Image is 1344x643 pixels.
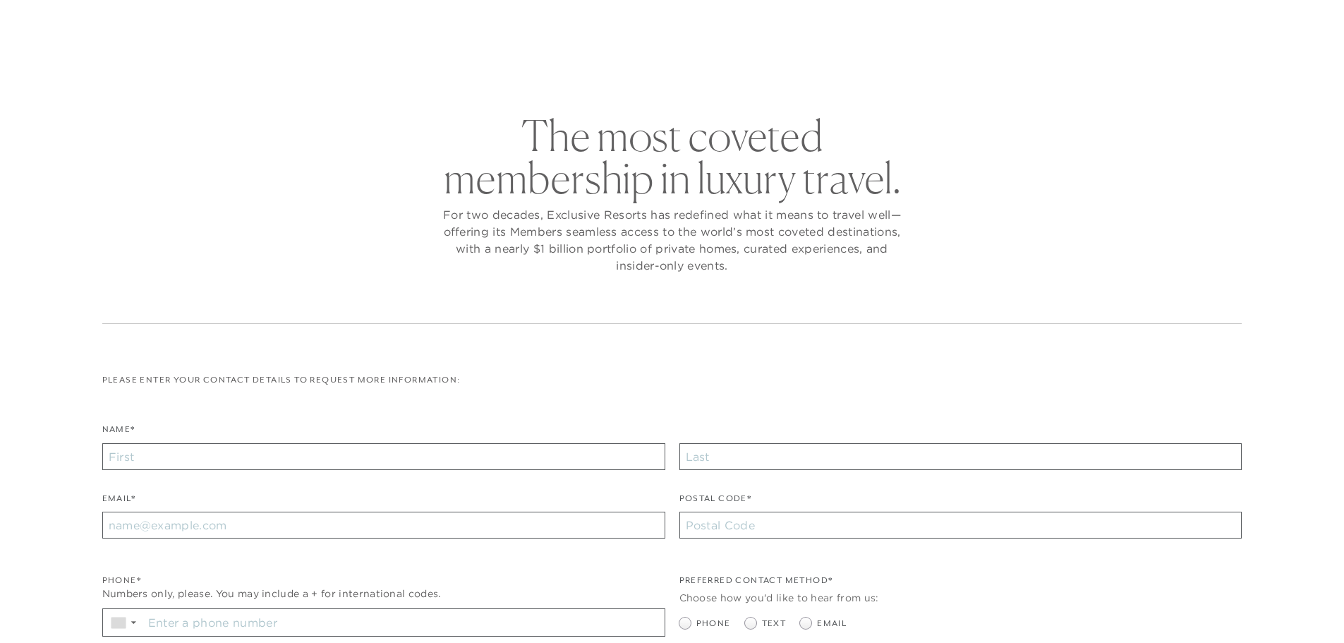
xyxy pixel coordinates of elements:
[102,512,665,539] input: name@example.com
[103,609,143,636] div: Country Code Selector
[679,512,1242,539] input: Postal Code
[817,617,847,630] span: Email
[679,443,1242,470] input: Last
[679,574,833,594] legend: Preferred Contact Method*
[129,618,138,627] span: ▼
[102,574,665,587] div: Phone*
[748,45,834,86] a: Community
[102,492,135,512] label: Email*
[56,16,118,28] a: Get Started
[510,45,618,86] a: The Collection
[102,443,665,470] input: First
[102,423,135,443] label: Name*
[1181,16,1251,28] a: Member Login
[639,45,727,86] a: Membership
[762,617,787,630] span: Text
[102,587,665,601] div: Numbers only, please. You may include a + for international codes.
[679,492,752,512] label: Postal Code*
[679,591,1242,606] div: Choose how you'd like to hear from us:
[440,206,905,274] p: For two decades, Exclusive Resorts has redefined what it means to travel well—offering its Member...
[143,609,665,636] input: Enter a phone number
[440,114,905,199] h2: The most coveted membership in luxury travel.
[102,373,1242,387] p: Please enter your contact details to request more information:
[696,617,731,630] span: Phone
